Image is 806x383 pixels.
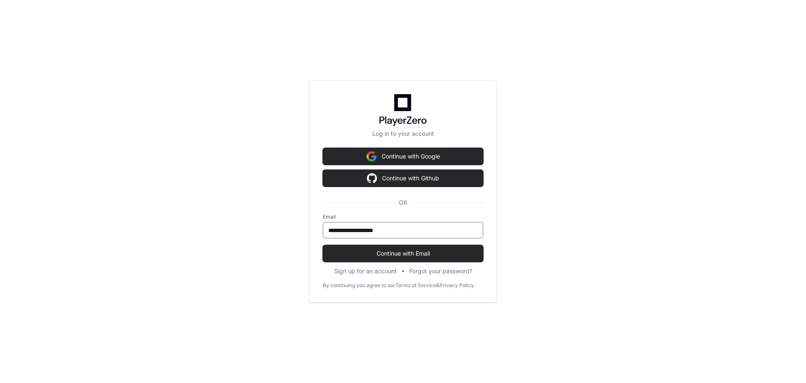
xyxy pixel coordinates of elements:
button: Forgot your password? [409,267,472,275]
span: Continue with Email [323,249,483,258]
div: By continuing you agree to our [323,282,395,289]
span: OR [395,198,411,207]
p: Log in to your account [323,129,483,138]
a: Privacy Policy. [440,282,475,289]
button: Continue with Github [323,170,483,187]
div: & [436,282,440,289]
button: Continue with Email [323,245,483,262]
img: Sign in with google [366,148,377,165]
img: Sign in with google [367,170,377,187]
button: Sign up for an account [334,267,397,275]
a: Terms of Service [395,282,436,289]
button: Continue with Google [323,148,483,165]
label: Email [323,214,483,220]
